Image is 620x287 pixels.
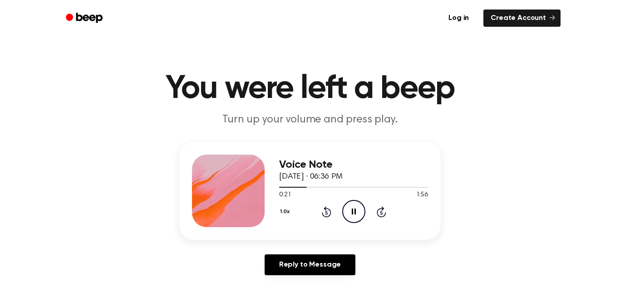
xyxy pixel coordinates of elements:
span: 1:56 [416,190,428,200]
h3: Voice Note [279,159,428,171]
span: [DATE] · 06:36 PM [279,173,343,181]
span: 0:21 [279,190,291,200]
p: Turn up your volume and press play. [136,112,484,127]
button: 1.0x [279,204,293,219]
h1: You were left a beep [78,73,542,105]
a: Beep [59,10,111,27]
a: Log in [439,8,478,29]
a: Create Account [483,10,561,27]
a: Reply to Message [265,254,355,275]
